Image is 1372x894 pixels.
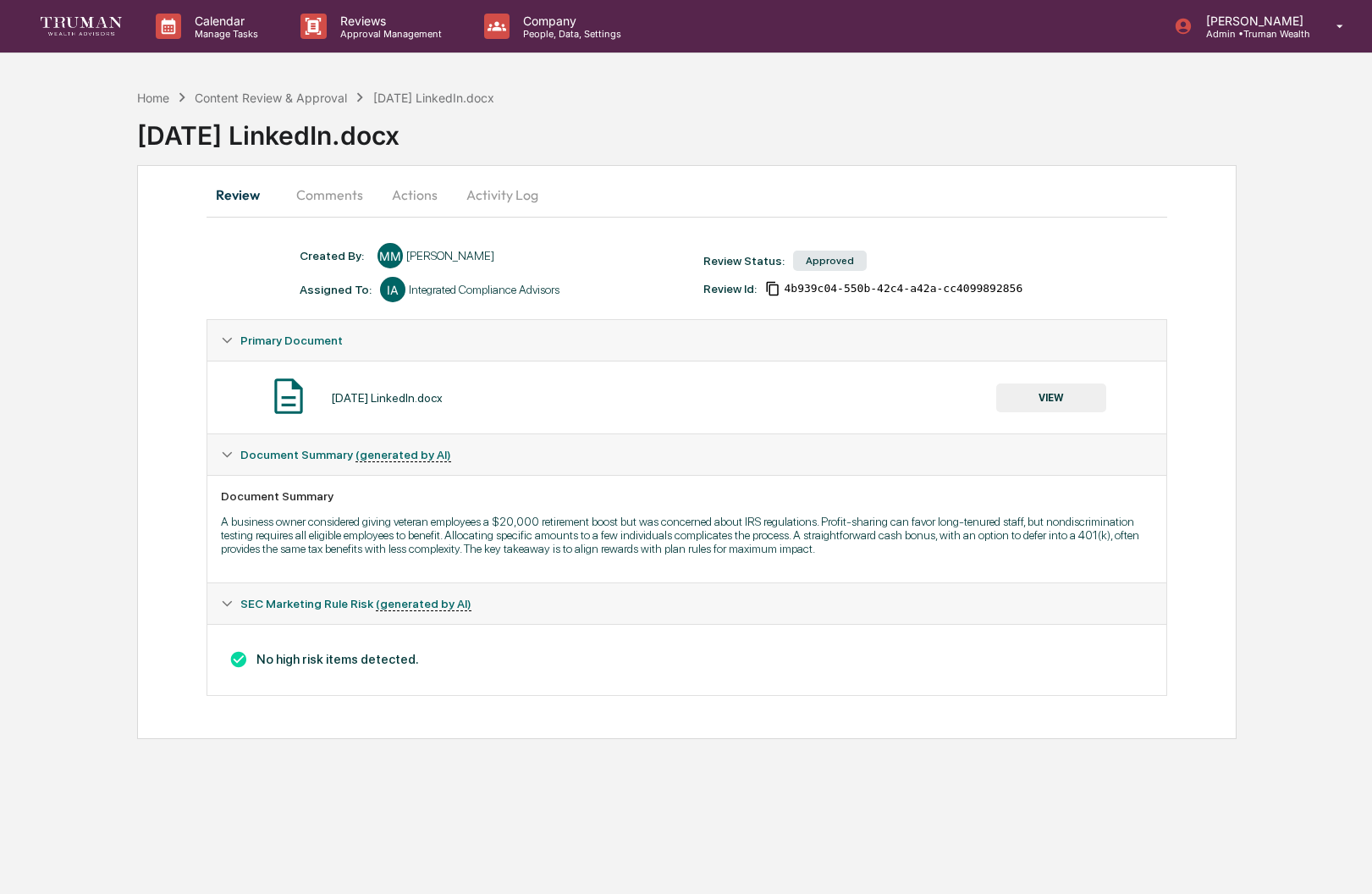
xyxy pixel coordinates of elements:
div: Primary Document [207,361,1166,433]
p: Reviews [327,14,450,28]
button: Comments [283,174,377,215]
div: Document Summary (generated by AI) [207,434,1166,475]
span: Document Summary [240,448,451,461]
div: Document Summary (generated by AI) [207,475,1166,582]
div: Document Summary (generated by AI) [207,624,1166,695]
span: Primary Document [240,334,343,347]
button: Actions [377,174,453,215]
button: Activity Log [453,174,552,215]
div: Created By: ‎ ‎ [300,249,369,262]
img: Document Icon [267,375,310,417]
img: logo [41,17,122,35]
div: Review Id: [703,282,757,295]
div: Assigned To: [300,283,372,296]
span: SEC Marketing Rule Risk [240,597,471,610]
p: Manage Tasks [181,28,267,40]
div: Home [137,91,169,105]
u: (generated by AI) [376,597,471,611]
div: Document Summary [221,489,1153,503]
p: Admin • Truman Wealth [1193,28,1312,40]
span: Copy Id [765,281,780,296]
div: MM [377,243,403,268]
div: Review Status: [703,254,785,268]
div: Approved [793,251,867,271]
h3: No high risk items detected. [221,650,1153,669]
p: [PERSON_NAME] [1193,14,1312,28]
span: 4b939c04-550b-42c4-a42a-cc4099892856 [784,282,1022,295]
div: Content Review & Approval [195,91,347,105]
div: Primary Document [207,320,1166,361]
p: People, Data, Settings [510,28,630,40]
p: Company [510,14,630,28]
div: [DATE] LinkedIn.docx [373,91,494,105]
u: (generated by AI) [355,448,451,462]
p: Calendar [181,14,267,28]
div: [DATE] LinkedIn.docx [331,391,443,405]
button: VIEW [996,384,1106,412]
p: Approval Management [327,28,450,40]
p: A business owner considered giving veteran employees a $20,000 retirement boost but was concerned... [221,515,1153,555]
div: SEC Marketing Rule Risk (generated by AI) [207,583,1166,624]
div: IA [380,277,405,302]
div: Integrated Compliance Advisors [409,283,559,296]
div: [DATE] LinkedIn.docx [137,107,1372,151]
button: Review [207,174,283,215]
div: [PERSON_NAME] [406,249,494,262]
div: secondary tabs example [207,174,1167,215]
